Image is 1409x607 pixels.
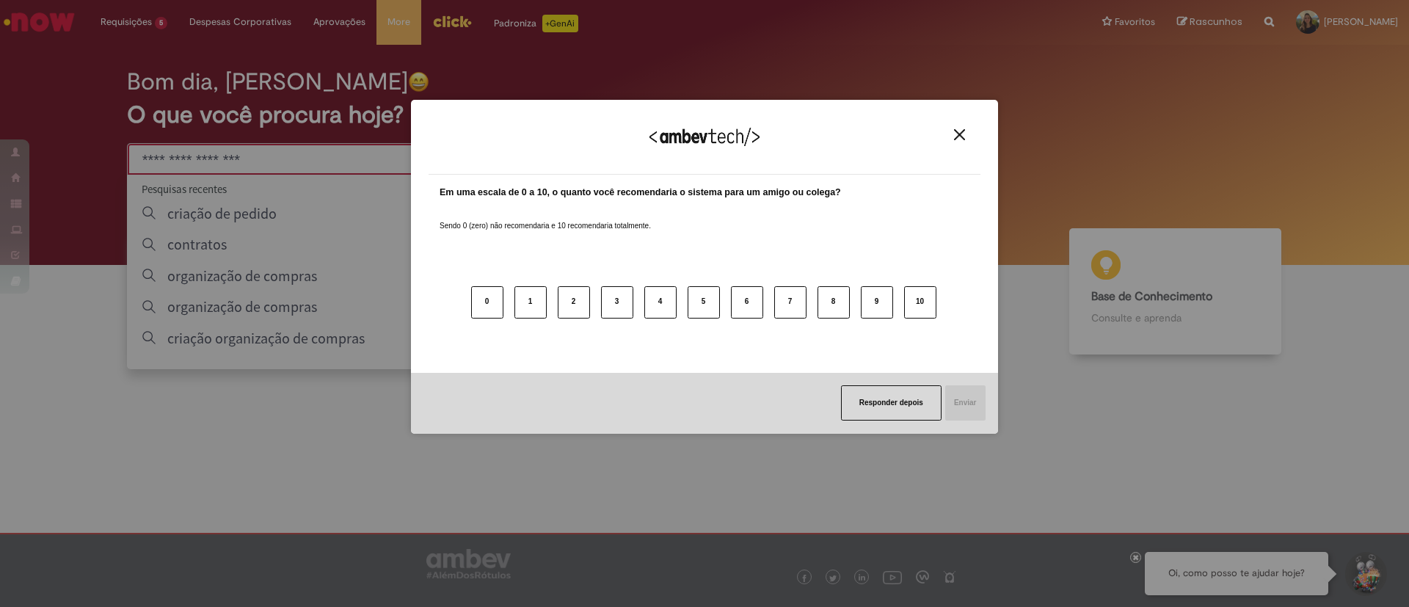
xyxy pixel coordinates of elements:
button: 4 [644,286,677,319]
button: 8 [818,286,850,319]
label: Sendo 0 (zero) não recomendaria e 10 recomendaria totalmente. [440,203,651,231]
button: Close [950,128,969,141]
button: 6 [731,286,763,319]
button: 9 [861,286,893,319]
img: Close [954,129,965,140]
button: 3 [601,286,633,319]
img: Logo Ambevtech [649,128,760,146]
button: 7 [774,286,807,319]
button: 1 [514,286,547,319]
button: 10 [904,286,936,319]
button: 2 [558,286,590,319]
button: 0 [471,286,503,319]
label: Em uma escala de 0 a 10, o quanto você recomendaria o sistema para um amigo ou colega? [440,186,841,200]
button: Responder depois [841,385,942,421]
button: 5 [688,286,720,319]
